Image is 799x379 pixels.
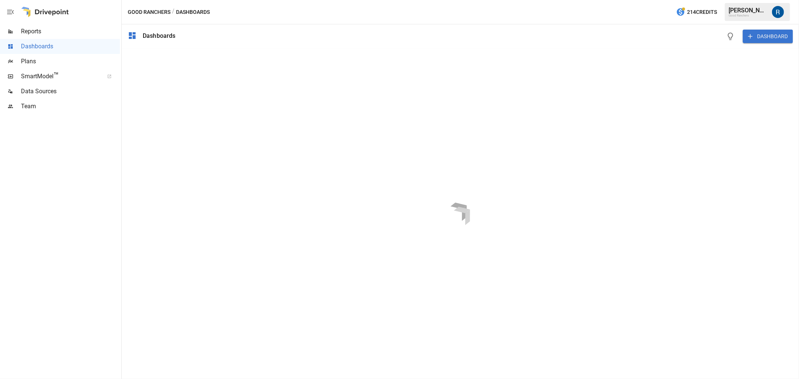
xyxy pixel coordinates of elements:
[21,42,120,51] span: Dashboards
[128,7,170,17] button: Good Ranchers
[143,32,176,39] div: Dashboards
[729,7,768,14] div: [PERSON_NAME]
[673,5,720,19] button: 214Credits
[687,7,717,17] span: 214 Credits
[451,203,470,225] img: drivepoint-animation.ef608ccb.svg
[768,1,789,22] button: Roman Romero
[172,7,175,17] div: /
[21,72,99,81] span: SmartModel
[21,102,120,111] span: Team
[21,87,120,96] span: Data Sources
[21,27,120,36] span: Reports
[743,30,793,43] button: DASHBOARD
[54,71,59,80] span: ™
[21,57,120,66] span: Plans
[772,6,784,18] img: Roman Romero
[729,14,768,17] div: Good Ranchers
